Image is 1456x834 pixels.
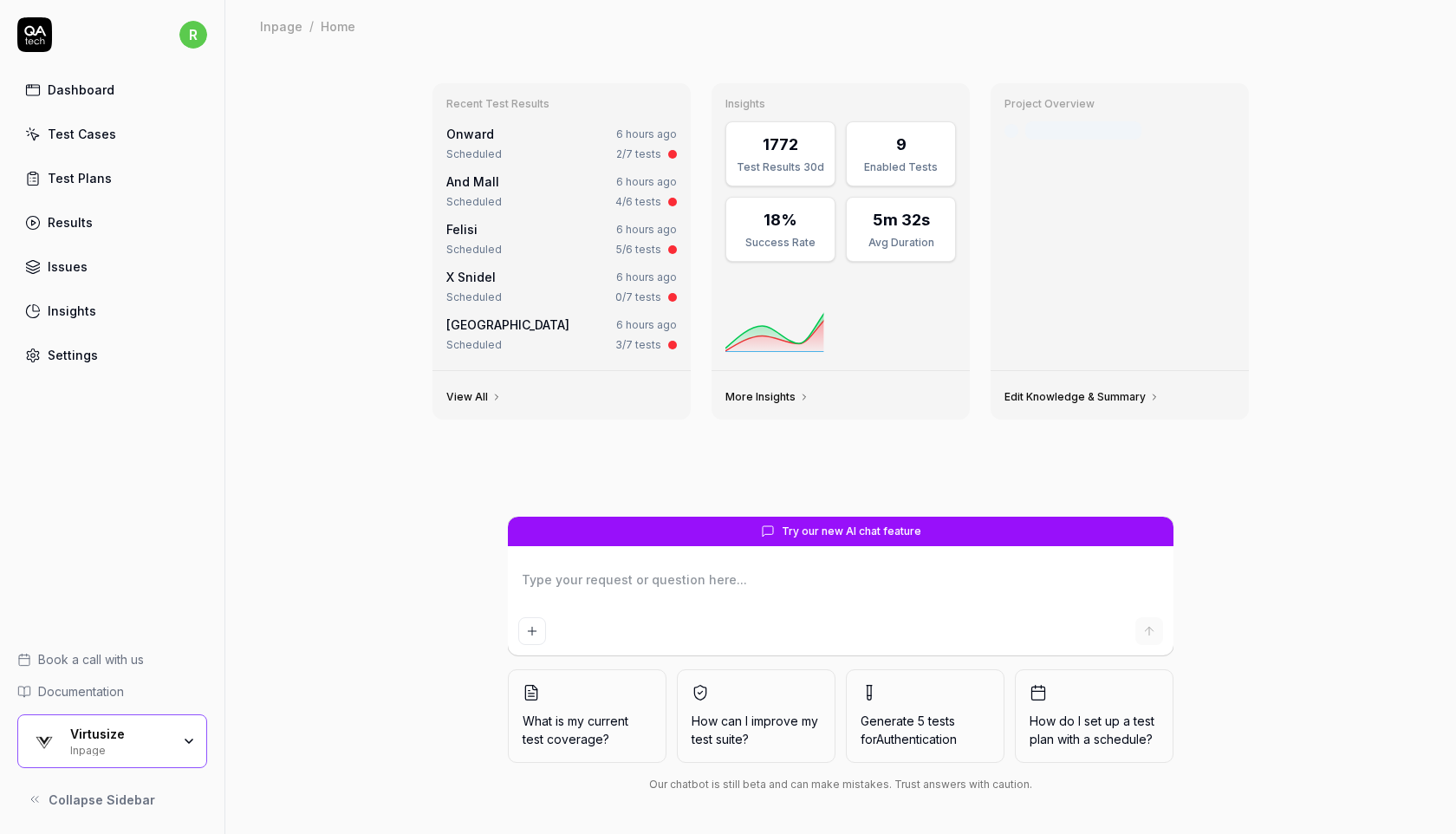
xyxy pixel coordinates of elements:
a: View All [446,390,502,404]
a: Dashboard [17,73,207,107]
span: Generate 5 tests for Authentication [861,713,957,746]
a: Felisi [446,222,478,237]
span: Documentation [38,682,124,700]
div: Scheduled [446,147,502,162]
a: More Insights [725,390,809,404]
div: Test Plans [48,169,112,187]
button: How do I set up a test plan with a schedule? [1015,669,1173,763]
a: [GEOGRAPHIC_DATA]6 hours agoScheduled3/7 tests [443,312,680,356]
time: 6 hours ago [616,270,677,283]
div: 4/6 tests [615,194,661,210]
div: 1772 [763,133,798,156]
a: X Snidel6 hours agoScheduled0/7 tests [443,264,680,309]
div: Results [48,213,93,231]
div: Inpage [260,17,302,35]
button: Generate 5 tests forAuthentication [846,669,1004,763]
a: Documentation [17,682,207,700]
time: 6 hours ago [616,175,677,188]
div: / [309,17,314,35]
span: How do I set up a test plan with a schedule? [1030,712,1159,748]
div: Success Rate [737,235,824,251]
div: Avg Duration [857,235,945,251]
a: Test Plans [17,161,207,195]
div: 18% [764,208,797,231]
button: Add attachment [518,617,546,645]
button: Virtusize LogoVirtusizeInpage [17,714,207,768]
div: Insights [48,302,96,320]
div: 2/7 tests [616,147,661,162]
span: What is my current test coverage? [523,712,652,748]
div: Settings [48,346,98,364]
a: Issues [17,250,207,283]
h3: Recent Test Results [446,97,677,111]
div: Scheduled [446,194,502,210]
div: 0/7 tests [615,290,661,305]
div: Scheduled [446,242,502,257]
a: And Mall6 hours agoScheduled4/6 tests [443,169,680,213]
a: Test Cases [17,117,207,151]
div: Issues [48,257,88,276]
div: 3/7 tests [615,337,661,353]
div: Last crawled [DATE] [1025,121,1141,140]
img: Virtusize Logo [29,726,60,757]
div: Test Results 30d [737,160,824,175]
h3: Project Overview [1004,97,1235,111]
button: Collapse Sidebar [17,782,207,817]
a: Felisi6 hours agoScheduled5/6 tests [443,217,680,261]
div: Enabled Tests [857,160,945,175]
div: 5m 32s [873,208,930,231]
a: Settings [17,338,207,372]
div: Virtusize [70,726,171,742]
a: Insights [17,294,207,328]
time: 6 hours ago [616,318,677,331]
div: Scheduled [446,290,502,305]
button: How can I improve my test suite? [677,669,835,763]
a: Book a call with us [17,650,207,668]
div: Inpage [70,742,171,756]
div: 9 [896,133,907,156]
div: 5/6 tests [616,242,661,257]
a: [GEOGRAPHIC_DATA] [446,317,569,332]
span: Try our new AI chat feature [782,524,921,539]
div: Home [321,17,355,35]
span: r [179,21,207,49]
span: Collapse Sidebar [49,791,155,809]
a: X Snidel [446,270,496,284]
div: Test Cases [48,125,116,143]
time: 6 hours ago [616,223,677,236]
h3: Insights [725,97,956,111]
span: Book a call with us [38,650,144,668]
a: Onward6 hours agoScheduled2/7 tests [443,121,680,166]
button: r [179,17,207,52]
span: How can I improve my test suite? [692,712,821,748]
a: Results [17,205,207,239]
time: 6 hours ago [616,127,677,140]
div: Our chatbot is still beta and can make mistakes. Trust answers with caution. [508,777,1173,792]
button: What is my current test coverage? [508,669,666,763]
a: Onward [446,127,494,141]
a: Edit Knowledge & Summary [1004,390,1160,404]
div: Scheduled [446,337,502,353]
div: Dashboard [48,81,114,99]
a: And Mall [446,174,499,189]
